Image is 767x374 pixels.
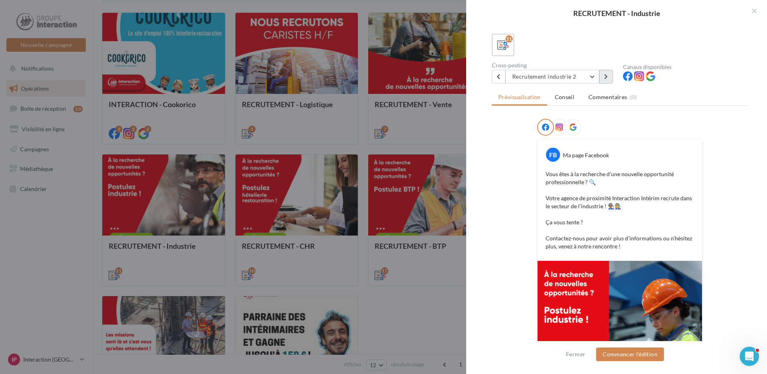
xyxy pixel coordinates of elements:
button: Fermer [563,350,588,359]
iframe: Intercom live chat [740,347,759,366]
p: Vous êtes à la recherche d’une nouvelle opportunité professionnelle ? 🔍 Votre agence de proximité... [546,170,694,250]
span: Conseil [555,93,574,100]
div: Cross-posting [492,63,617,68]
button: Recrutement industrie 2 [505,70,599,83]
div: 11 [505,35,513,43]
span: Commentaires [588,93,627,101]
div: FB [546,148,560,162]
div: Canaux disponibles [623,64,748,70]
button: Commencer l'édition [596,348,664,361]
span: (0) [630,94,637,100]
div: RECRUTEMENT - Industrie [479,10,754,17]
div: Ma page Facebook [563,151,609,159]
